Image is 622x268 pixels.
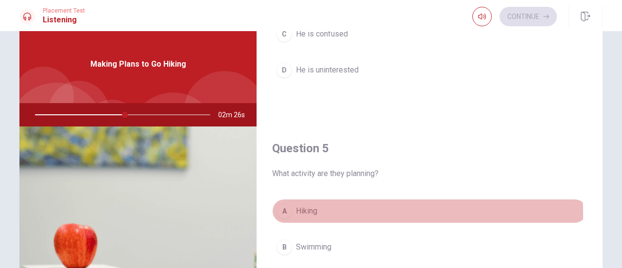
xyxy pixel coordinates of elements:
div: D [276,62,292,78]
span: Making Plans to Go Hiking [90,58,186,70]
div: C [276,26,292,42]
button: CHe is confused [272,22,587,46]
span: What activity are they planning? [272,168,587,179]
span: 02m 26s [218,103,253,126]
div: A [276,203,292,219]
h4: Question 5 [272,141,587,156]
button: BSwimming [272,235,587,259]
button: AHiking [272,199,587,223]
h1: Listening [43,14,85,26]
span: He is uninterested [296,64,359,76]
span: Swimming [296,241,331,253]
button: DHe is uninterested [272,58,587,82]
span: He is confused [296,28,348,40]
span: Hiking [296,205,317,217]
div: B [276,239,292,255]
span: Placement Test [43,7,85,14]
